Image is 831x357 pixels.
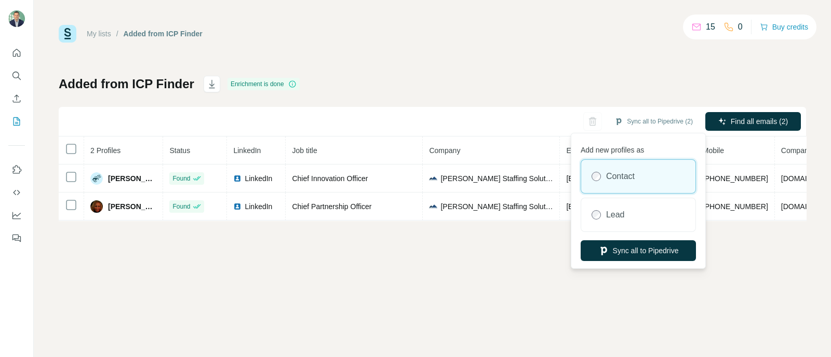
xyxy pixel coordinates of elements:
span: 2 Profiles [90,146,120,155]
span: Chief Innovation Officer [292,174,368,183]
div: Enrichment is done [227,78,300,90]
button: My lists [8,112,25,131]
label: Lead [606,209,625,221]
button: Enrich CSV [8,89,25,108]
div: Added from ICP Finder [124,29,203,39]
img: LinkedIn logo [233,202,242,211]
button: Feedback [8,229,25,248]
span: LinkedIn [233,146,261,155]
img: Avatar [90,172,103,185]
span: Find all emails (2) [731,116,788,127]
span: Found [172,202,190,211]
span: [PHONE_NUMBER] [703,174,768,183]
span: Company [429,146,460,155]
img: company-logo [429,202,437,211]
span: [PERSON_NAME] [108,201,156,212]
a: My lists [87,30,111,38]
span: Mobile [703,146,724,155]
span: Chief Partnership Officer [292,202,371,211]
button: Sync all to Pipedrive [581,240,696,261]
img: LinkedIn logo [233,174,242,183]
label: Contact [606,170,635,183]
button: Quick start [8,44,25,62]
button: Use Surfe on LinkedIn [8,160,25,179]
button: Search [8,66,25,85]
span: Status [169,146,190,155]
button: Buy credits [760,20,808,34]
span: [PERSON_NAME] [108,173,156,184]
h1: Added from ICP Finder [59,76,194,92]
p: Add new profiles as [581,141,696,155]
button: Find all emails (2) [705,112,801,131]
p: 15 [706,21,715,33]
img: Avatar [90,200,103,213]
button: Sync all to Pipedrive (2) [607,114,700,129]
img: company-logo [429,174,437,183]
span: [PERSON_NAME] Staffing Solutions [440,173,553,184]
span: LinkedIn [245,173,272,184]
button: Dashboard [8,206,25,225]
img: Surfe Logo [59,25,76,43]
span: [EMAIL_ADDRESS][DOMAIN_NAME] [566,202,689,211]
p: 0 [738,21,743,33]
span: Email [566,146,584,155]
span: [PERSON_NAME] Staffing Solutions [440,201,553,212]
span: [PHONE_NUMBER] [703,202,768,211]
span: LinkedIn [245,201,272,212]
span: Job title [292,146,317,155]
img: Avatar [8,10,25,27]
span: [EMAIL_ADDRESS][DOMAIN_NAME] [566,174,689,183]
span: Found [172,174,190,183]
button: Use Surfe API [8,183,25,202]
li: / [116,29,118,39]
